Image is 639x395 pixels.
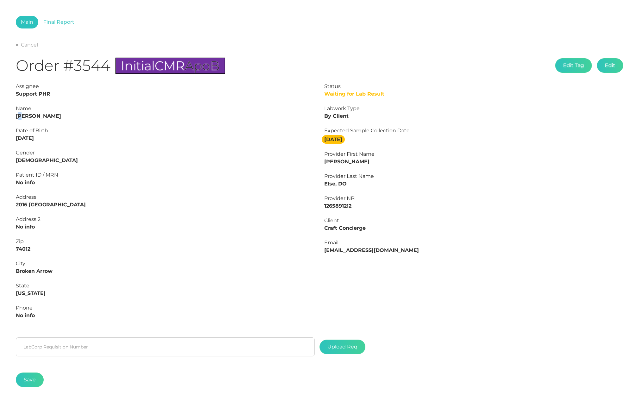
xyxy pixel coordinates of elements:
[324,172,623,180] div: Provider Last Name
[324,127,623,135] div: Expected Sample Collection Date
[324,105,623,112] div: Labwork Type
[324,203,351,209] strong: 1265891212
[121,58,155,73] span: Initial
[324,225,366,231] strong: Craft Concierge
[16,238,315,245] div: Zip
[324,150,623,158] div: Provider First Name
[16,113,61,119] strong: [PERSON_NAME]
[16,127,315,135] div: Date of Birth
[324,113,349,119] strong: By Client
[324,195,623,202] div: Provider NPI
[16,246,30,252] strong: 74012
[555,58,592,73] button: Edit Tag
[324,83,623,90] div: Status
[324,247,419,253] strong: [EMAIL_ADDRESS][DOMAIN_NAME]
[597,58,623,73] button: Edit
[16,157,78,163] strong: [DEMOGRAPHIC_DATA]
[324,181,347,187] strong: Else, DO
[16,304,315,312] div: Phone
[16,42,38,48] a: Cancel
[324,159,369,165] strong: [PERSON_NAME]
[38,16,79,28] a: Final Report
[16,337,315,356] input: LabCorp Requisition Number
[16,179,35,185] strong: No info
[16,268,53,274] strong: Broken Arrow
[16,149,315,157] div: Gender
[16,16,38,28] a: Main
[16,135,34,141] strong: [DATE]
[324,239,623,247] div: Email
[16,224,35,230] strong: No info
[324,91,384,97] span: Waiting for Lab Result
[16,216,315,223] div: Address 2
[16,373,44,387] button: Save
[16,193,315,201] div: Address
[16,312,35,318] strong: No info
[16,83,315,90] div: Assignee
[16,56,225,75] h1: Order #3544
[319,340,365,354] span: Upload Req
[16,91,50,97] strong: Support PHR
[16,105,315,112] div: Name
[16,290,46,296] strong: [US_STATE]
[155,58,185,73] span: CMR
[185,58,220,73] span: ApoB
[324,217,623,224] div: Client
[16,171,315,179] div: Patient ID / MRN
[16,260,315,267] div: City
[16,282,315,290] div: State
[322,135,345,144] strong: [DATE]
[16,202,86,208] strong: 2016 [GEOGRAPHIC_DATA]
